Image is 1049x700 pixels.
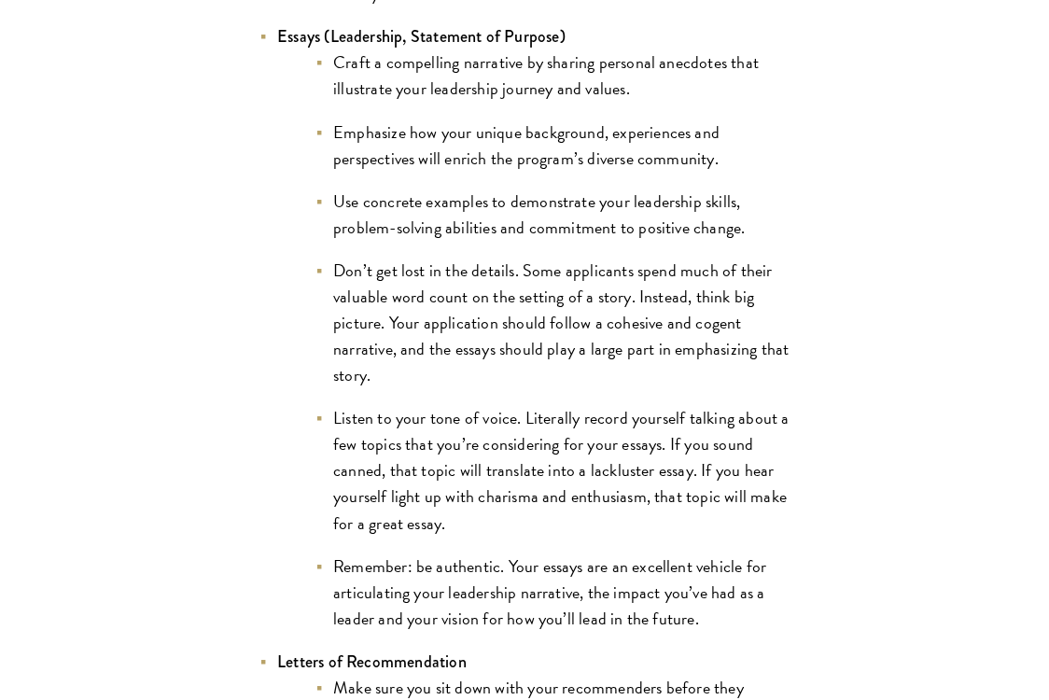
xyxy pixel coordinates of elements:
li: Remember: be authentic. Your essays are an excellent vehicle for articulating your leadership nar... [315,553,790,632]
li: Listen to your tone of voice. Literally record yourself talking about a few topics that you’re co... [315,405,790,536]
li: Craft a compelling narrative by sharing personal anecdotes that illustrate your leadership journe... [315,49,790,102]
li: Emphasize how your unique background, experiences and perspectives will enrich the program’s dive... [315,119,790,172]
strong: Letters of Recommendation [277,650,467,674]
strong: Essays (Leadership, Statement of Purpose) [277,24,566,49]
li: Use concrete examples to demonstrate your leadership skills, problem-solving abilities and commit... [315,189,790,241]
li: Don’t get lost in the details. Some applicants spend much of their valuable word count on the set... [315,258,790,388]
